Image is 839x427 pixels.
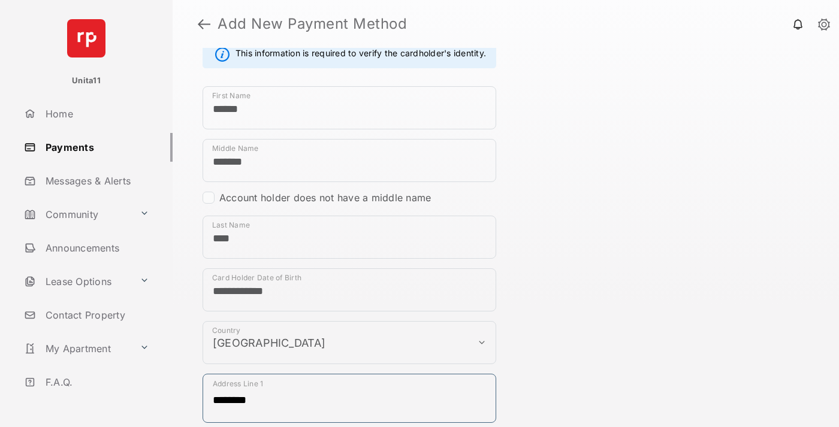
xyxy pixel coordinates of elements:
a: Messages & Alerts [19,166,173,195]
div: payment_method_screening[postal_addresses][addressLine1] [203,374,496,423]
a: F.A.Q. [19,368,173,396]
label: Account holder does not have a middle name [219,192,431,204]
p: Unita11 [72,75,101,87]
span: This information is required to verify the cardholder's identity. [236,47,486,62]
a: Announcements [19,234,173,262]
a: My Apartment [19,334,135,363]
div: payment_method_screening[postal_addresses][country] [203,321,496,364]
img: svg+xml;base64,PHN2ZyB4bWxucz0iaHR0cDovL3d3dy53My5vcmcvMjAwMC9zdmciIHdpZHRoPSI2NCIgaGVpZ2h0PSI2NC... [67,19,105,57]
a: Contact Property [19,301,173,329]
strong: Add New Payment Method [218,17,407,31]
a: Community [19,200,135,229]
a: Home [19,99,173,128]
a: Lease Options [19,267,135,296]
a: Payments [19,133,173,162]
